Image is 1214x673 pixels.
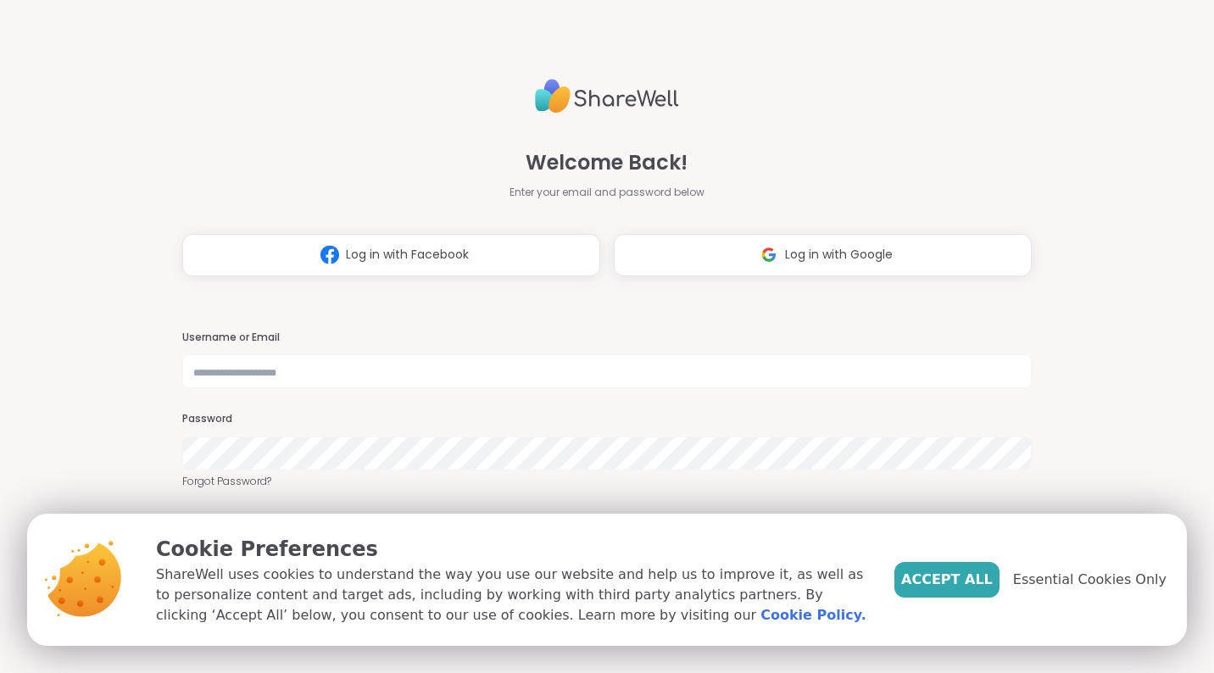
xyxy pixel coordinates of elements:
h3: Username or Email [182,331,1032,345]
button: Log in with Google [614,234,1032,276]
img: ShareWell Logomark [314,239,346,270]
a: Forgot Password? [182,474,1032,489]
img: ShareWell Logomark [753,239,785,270]
span: Accept All [901,570,993,590]
p: Cookie Preferences [156,534,867,565]
span: Log in with Facebook [346,246,469,264]
span: Essential Cookies Only [1013,570,1167,590]
a: Cookie Policy. [760,605,866,626]
p: ShareWell uses cookies to understand the way you use our website and help us to improve it, as we... [156,565,867,626]
h3: Password [182,412,1032,426]
span: Enter your email and password below [510,185,704,200]
button: Accept All [894,562,1000,598]
img: ShareWell Logo [535,72,679,120]
button: Log in with Facebook [182,234,600,276]
span: Log in with Google [785,246,893,264]
span: Welcome Back! [526,147,688,178]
